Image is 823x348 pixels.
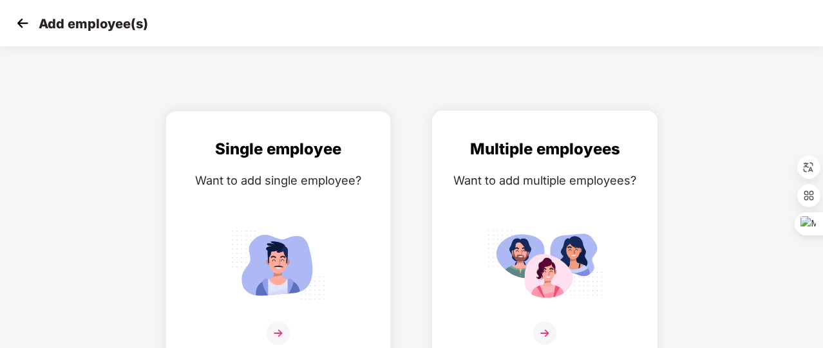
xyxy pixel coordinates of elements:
[13,14,32,33] img: svg+xml;base64,PHN2ZyB4bWxucz0iaHR0cDovL3d3dy53My5vcmcvMjAwMC9zdmciIHdpZHRoPSIzMCIgaGVpZ2h0PSIzMC...
[446,137,644,161] div: Multiple employees
[220,224,336,305] img: svg+xml;base64,PHN2ZyB4bWxucz0iaHR0cDovL3d3dy53My5vcmcvMjAwMC9zdmciIGlkPSJTaW5nbGVfZW1wbG95ZWUiIH...
[446,171,644,190] div: Want to add multiple employees?
[487,224,603,305] img: svg+xml;base64,PHN2ZyB4bWxucz0iaHR0cDovL3d3dy53My5vcmcvMjAwMC9zdmciIGlkPSJNdWx0aXBsZV9lbXBsb3llZS...
[179,171,377,190] div: Want to add single employee?
[39,16,148,32] p: Add employee(s)
[267,322,290,345] img: svg+xml;base64,PHN2ZyB4bWxucz0iaHR0cDovL3d3dy53My5vcmcvMjAwMC9zdmciIHdpZHRoPSIzNiIgaGVpZ2h0PSIzNi...
[533,322,556,345] img: svg+xml;base64,PHN2ZyB4bWxucz0iaHR0cDovL3d3dy53My5vcmcvMjAwMC9zdmciIHdpZHRoPSIzNiIgaGVpZ2h0PSIzNi...
[179,137,377,161] div: Single employee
